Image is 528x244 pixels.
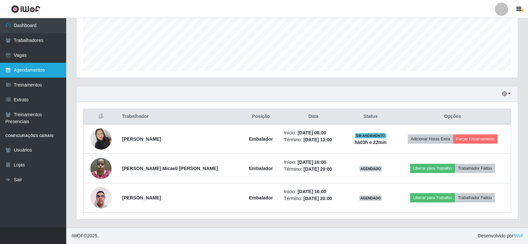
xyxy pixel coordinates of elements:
th: Data [280,109,347,124]
time: [DATE] 13:00 [304,137,332,142]
button: Liberar para Trabalho [410,193,455,202]
button: Forçar Encerramento [453,134,498,144]
button: Trabalhador Faltou [455,164,495,173]
li: Término: [284,136,343,143]
span: AGENDADO [359,166,382,171]
span: EM ANDAMENTO [355,133,386,138]
li: Início: [284,129,343,136]
span: IWOF [72,233,84,238]
a: iWof [513,233,523,238]
li: Início: [284,188,343,195]
strong: [PERSON_NAME] Micaeli [PERSON_NAME] [122,166,218,171]
time: [DATE] 08:00 [298,130,326,135]
time: [DATE] 16:00 [298,189,326,194]
th: Status [347,109,394,124]
strong: [PERSON_NAME] [122,195,161,200]
strong: Embalador [249,166,273,171]
strong: Embalador [249,136,273,142]
th: Posição [242,109,280,124]
time: [DATE] 20:00 [304,166,332,172]
img: CoreUI Logo [11,5,40,13]
strong: há 03 h e 22 min [355,140,387,145]
li: Término: [284,195,343,202]
span: © 2025 . [72,232,99,239]
button: Adicionar Horas Extra [408,134,453,144]
img: 1712714567127.jpeg [90,154,112,182]
button: Trabalhador Faltou [455,193,495,202]
time: [DATE] 16:00 [298,159,326,165]
strong: Embalador [249,195,273,200]
strong: [PERSON_NAME] [122,136,161,142]
time: [DATE] 20:00 [304,196,332,201]
th: Opções [394,109,511,124]
button: Liberar para Trabalho [410,164,455,173]
span: AGENDADO [359,195,382,201]
li: Início: [284,159,343,166]
span: Desenvolvido por [478,232,523,239]
img: 1746465298396.jpeg [90,184,112,212]
li: Término: [284,166,343,173]
img: 1722007663957.jpeg [90,125,112,153]
th: Trabalhador [118,109,242,124]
